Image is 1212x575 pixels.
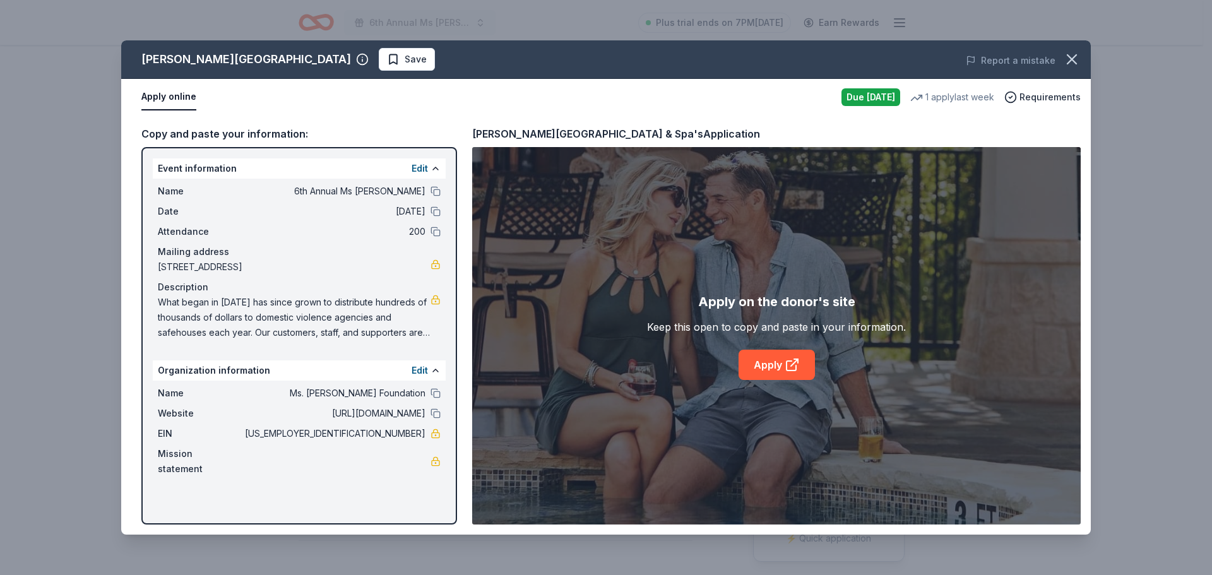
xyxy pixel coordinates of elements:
div: [PERSON_NAME][GEOGRAPHIC_DATA] & Spa's Application [472,126,760,142]
span: EIN [158,426,242,441]
span: 200 [242,224,425,239]
div: Description [158,280,441,295]
span: Attendance [158,224,242,239]
span: Ms. [PERSON_NAME] Foundation [242,386,425,401]
button: Edit [412,363,428,378]
span: What began in [DATE] has since grown to distribute hundreds of thousands of dollars to domestic v... [158,295,431,340]
div: Keep this open to copy and paste in your information. [647,319,906,335]
span: Website [158,406,242,421]
div: 1 apply last week [910,90,994,105]
span: Name [158,386,242,401]
div: Event information [153,158,446,179]
span: Date [158,204,242,219]
div: Apply on the donor's site [698,292,855,312]
div: Mailing address [158,244,441,259]
span: 6th Annual Ms [PERSON_NAME] [242,184,425,199]
span: Requirements [1019,90,1081,105]
span: Mission statement [158,446,242,477]
div: [PERSON_NAME][GEOGRAPHIC_DATA] [141,49,351,69]
span: Name [158,184,242,199]
div: Copy and paste your information: [141,126,457,142]
button: Report a mistake [966,53,1055,68]
a: Apply [739,350,815,380]
div: Organization information [153,360,446,381]
span: [DATE] [242,204,425,219]
div: Due [DATE] [841,88,900,106]
button: Apply online [141,84,196,110]
span: Save [405,52,427,67]
button: Requirements [1004,90,1081,105]
button: Save [379,48,435,71]
button: Edit [412,161,428,176]
span: [US_EMPLOYER_IDENTIFICATION_NUMBER] [242,426,425,441]
span: [STREET_ADDRESS] [158,259,431,275]
span: [URL][DOMAIN_NAME] [242,406,425,421]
